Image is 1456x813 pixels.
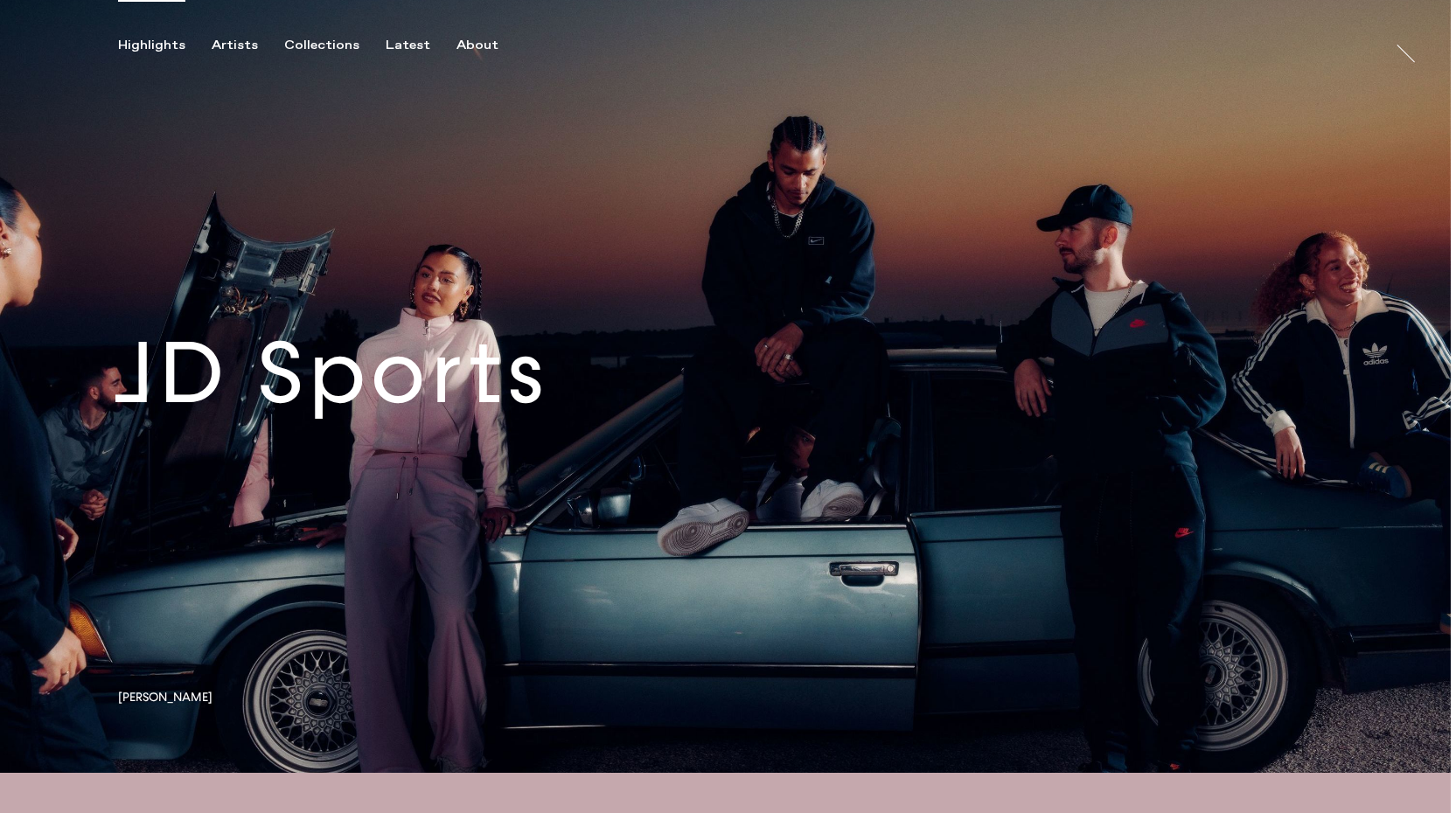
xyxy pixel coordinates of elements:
[212,38,284,53] button: Artists
[212,38,258,53] div: Artists
[284,38,359,53] div: Collections
[284,38,386,53] button: Collections
[456,38,498,53] div: About
[456,38,525,53] button: About
[386,38,456,53] button: Latest
[386,38,430,53] div: Latest
[118,38,212,53] button: Highlights
[118,38,185,53] div: Highlights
